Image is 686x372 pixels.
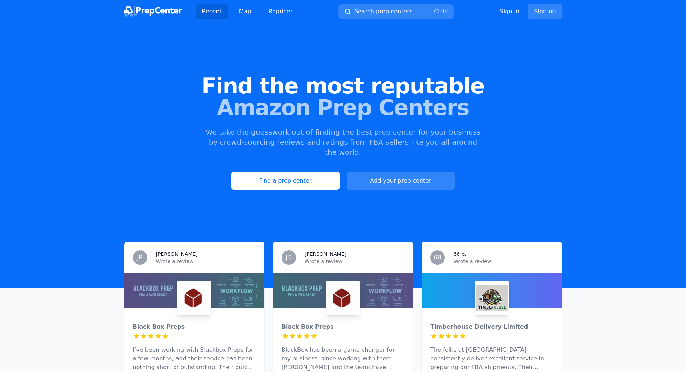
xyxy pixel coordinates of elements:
a: Sign up [528,4,562,19]
p: Wrote a review [305,258,404,265]
a: Sign in [500,7,520,16]
img: Black Box Preps [178,282,210,314]
span: JR [137,255,143,261]
div: Black Box Preps [282,323,404,331]
img: Timberhouse Delivery Limited [476,282,508,314]
h3: [PERSON_NAME] [305,250,346,258]
a: Add your prep center [347,172,455,190]
button: Search prep centersCtrlK [338,4,454,19]
p: BlackBox has been a game changer for my business. since working with them [PERSON_NAME] and the t... [282,346,404,372]
a: Repricer [263,4,299,19]
a: Recent [196,4,228,19]
span: JD [286,255,292,261]
p: I’ve been working with Blackbox Preps for a few months, and their service has been nothing short ... [133,346,256,372]
div: Timberhouse Delivery Limited [430,323,553,331]
div: Black Box Preps [133,323,256,331]
span: Search prep centers [354,7,412,16]
span: Find the most reputable [12,75,674,97]
h3: [PERSON_NAME] [156,250,198,258]
h3: 66 b. [453,250,466,258]
img: PrepCenter [124,6,182,17]
p: The folks at [GEOGRAPHIC_DATA] consistently deliver excellent service in preparing our FBA shipme... [430,346,553,372]
a: Find a prep center [231,172,339,190]
p: Wrote a review [156,258,256,265]
span: Amazon Prep Centers [12,97,674,118]
img: Black Box Preps [327,282,359,314]
span: 6B [434,255,441,261]
kbd: K [444,8,448,15]
kbd: Ctrl [434,8,444,15]
a: Map [233,4,257,19]
p: Wrote a review [453,258,553,265]
p: We take the guesswork out of finding the best prep center for your business by crowd-sourcing rev... [205,127,481,157]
